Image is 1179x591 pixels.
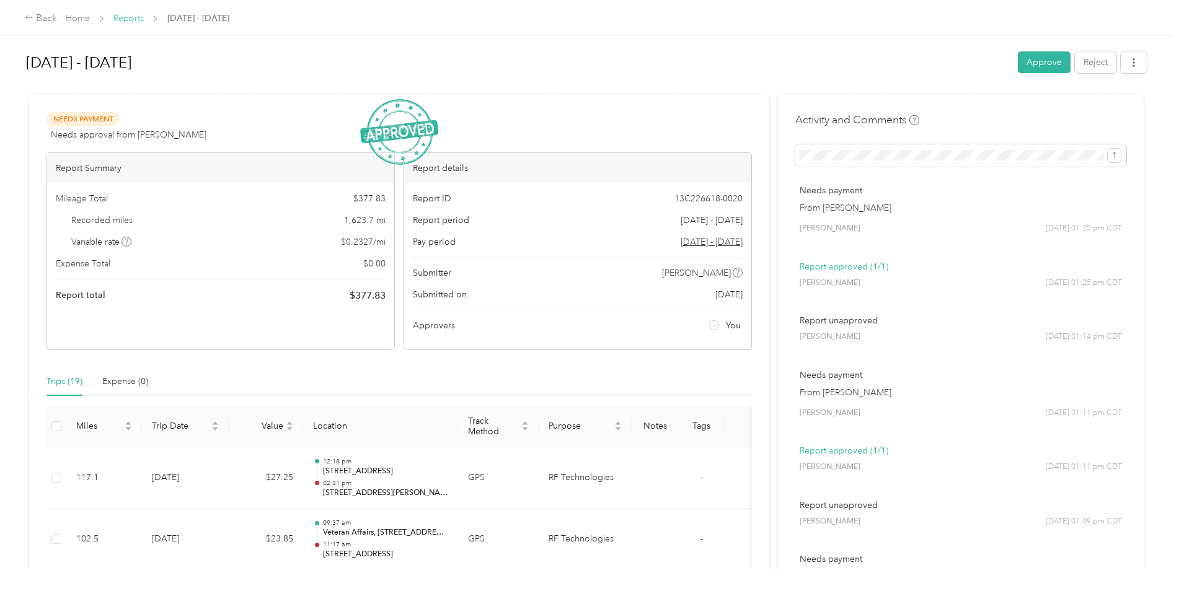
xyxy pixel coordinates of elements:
[413,192,451,205] span: Report ID
[229,509,303,571] td: $23.85
[323,479,448,488] p: 02:31 pm
[56,289,105,302] span: Report total
[539,509,632,571] td: RF Technologies
[363,257,386,270] span: $ 0.00
[549,421,612,431] span: Purpose
[47,153,394,183] div: Report Summary
[800,553,1122,566] p: Needs payment
[142,406,229,447] th: Trip Date
[66,509,142,571] td: 102.5
[458,447,539,509] td: GPS
[521,425,529,432] span: caret-down
[800,444,1122,457] p: Report approved (1/1)
[458,509,539,571] td: GPS
[229,447,303,509] td: $27.25
[800,314,1122,327] p: Report unapproved
[726,319,741,332] span: You
[344,214,386,227] span: 1,623.7 mi
[1110,522,1179,591] iframe: Everlance-gr Chat Button Frame
[1046,331,1122,343] span: [DATE] 01:14 pm CDT
[800,201,1122,214] p: From [PERSON_NAME]
[614,419,622,427] span: caret-up
[795,112,919,128] h4: Activity and Comments
[341,235,386,248] span: $ 0.2327 / mi
[25,11,57,26] div: Back
[468,416,519,437] span: Track Method
[800,386,1122,399] p: From [PERSON_NAME]
[1046,278,1122,289] span: [DATE] 01:25 pm CDT
[800,331,860,343] span: [PERSON_NAME]
[323,519,448,527] p: 09:37 am
[125,425,132,432] span: caret-down
[56,192,108,205] span: Mileage Total
[211,419,219,427] span: caret-up
[286,425,293,432] span: caret-down
[71,235,132,248] span: Variable rate
[66,13,90,24] a: Home
[681,214,743,227] span: [DATE] - [DATE]
[323,466,448,477] p: [STREET_ADDRESS]
[323,488,448,499] p: [STREET_ADDRESS][PERSON_NAME]
[1046,408,1122,419] span: [DATE] 01:11 pm CDT
[46,112,120,126] span: Needs Payment
[800,260,1122,273] p: Report approved (1/1)
[700,472,703,483] span: -
[539,447,632,509] td: RF Technologies
[76,421,122,431] span: Miles
[1018,51,1071,73] button: Approve
[413,235,456,248] span: Pay period
[800,499,1122,512] p: Report unapproved
[350,288,386,303] span: $ 377.83
[360,99,438,165] img: ApprovedStamp
[229,406,303,447] th: Value
[800,278,860,289] span: [PERSON_NAME]
[413,266,451,279] span: Submitter
[323,457,448,466] p: 12:18 pm
[66,447,142,509] td: 117.1
[539,406,632,447] th: Purpose
[800,223,860,234] span: [PERSON_NAME]
[303,406,458,447] th: Location
[678,406,725,447] th: Tags
[614,425,622,432] span: caret-down
[1046,516,1122,527] span: [DATE] 01:09 pm CDT
[286,419,293,427] span: caret-up
[700,533,703,544] span: -
[404,153,751,183] div: Report details
[46,375,82,388] div: Trips (19)
[662,266,731,279] span: [PERSON_NAME]
[211,425,219,432] span: caret-down
[51,128,206,141] span: Needs approval from [PERSON_NAME]
[323,540,448,549] p: 11:17 am
[239,421,283,431] span: Value
[413,214,469,227] span: Report period
[413,288,467,301] span: Submitted on
[323,527,448,538] p: Veteran Affairs, [STREET_ADDRESS][PERSON_NAME]
[167,12,229,25] span: [DATE] - [DATE]
[323,549,448,560] p: [STREET_ADDRESS]
[142,447,229,509] td: [DATE]
[674,192,743,205] span: 13C226618-0020
[125,419,132,427] span: caret-up
[800,462,860,473] span: [PERSON_NAME]
[71,214,133,227] span: Recorded miles
[458,406,539,447] th: Track Method
[113,13,144,24] a: Reports
[681,235,743,248] span: Go to pay period
[1046,462,1122,473] span: [DATE] 01:11 pm CDT
[632,406,678,447] th: Notes
[800,184,1122,197] p: Needs payment
[521,419,529,427] span: caret-up
[1075,51,1116,73] button: Reject
[715,288,743,301] span: [DATE]
[800,369,1122,382] p: Needs payment
[1046,223,1122,234] span: [DATE] 01:25 pm CDT
[102,375,148,388] div: Expense (0)
[800,408,860,419] span: [PERSON_NAME]
[152,421,209,431] span: Trip Date
[66,406,142,447] th: Miles
[800,516,860,527] span: [PERSON_NAME]
[353,192,386,205] span: $ 377.83
[26,48,1009,77] h1: Sep 1 - 30, 2025
[142,509,229,571] td: [DATE]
